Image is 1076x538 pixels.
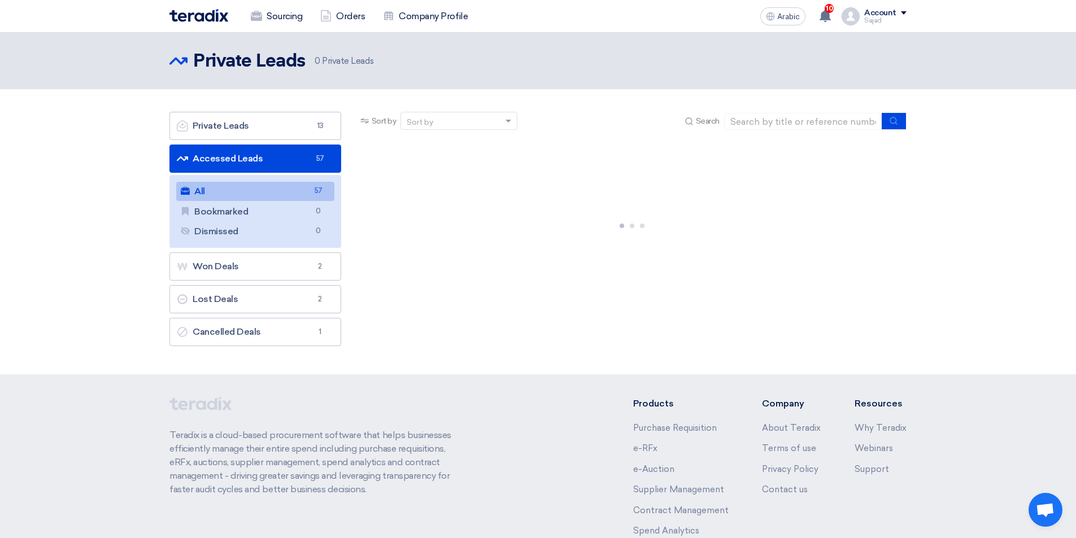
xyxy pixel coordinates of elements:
[315,56,320,66] font: 0
[318,295,322,303] font: 2
[855,423,907,433] a: Why Teradix
[842,7,860,25] img: profile_test.png
[855,464,889,474] a: Support
[169,285,341,313] a: Lost Deals2
[1029,493,1062,527] div: Open chat
[762,398,804,409] font: Company
[316,154,324,163] font: 57
[399,11,468,21] font: Company Profile
[762,423,821,433] a: About Teradix
[826,5,833,12] font: 10
[315,186,323,195] font: 57
[760,7,805,25] button: Arabic
[193,120,249,131] font: Private Leads
[316,207,321,215] font: 0
[322,56,373,66] font: Private Leads
[169,430,451,495] font: Teradix is ​​a cloud-based procurement software that helps businesses efficiently manage their en...
[318,262,322,270] font: 2
[864,17,882,24] font: Sajad
[169,252,341,281] a: Won Deals2
[311,4,374,29] a: Orders
[242,4,311,29] a: Sourcing
[317,121,324,130] font: 13
[633,398,674,409] font: Products
[855,398,903,409] font: Resources
[762,484,808,495] a: Contact us
[633,423,717,433] a: Purchase Requisition
[336,11,365,21] font: Orders
[194,206,248,217] font: Bookmarked
[696,116,720,126] font: Search
[864,8,896,18] font: Account
[316,226,321,235] font: 0
[633,484,724,495] a: Supplier Management
[193,294,238,304] font: Lost Deals
[633,505,729,515] a: Contract Management
[633,526,699,536] a: Spend Analytics
[194,186,205,196] font: All
[372,116,397,126] font: Sort by
[855,443,893,453] a: Webinars
[724,113,882,130] input: Search by title or reference number
[193,261,239,272] font: Won Deals
[193,326,261,337] font: Cancelled Deals
[169,112,341,140] a: Private Leads13
[633,443,657,453] a: e-RFx
[194,226,238,237] font: Dismissed
[169,318,341,346] a: Cancelled Deals1
[267,11,302,21] font: Sourcing
[633,464,674,474] a: e-Auction
[169,145,341,173] a: Accessed Leads57
[762,464,818,474] a: Privacy Policy
[169,9,228,22] img: Teradix logo
[193,153,263,164] font: Accessed Leads
[193,53,306,71] font: Private Leads
[777,12,800,21] font: Arabic
[319,327,321,336] font: 1
[762,443,816,453] a: Terms of use
[407,117,433,127] font: Sort by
